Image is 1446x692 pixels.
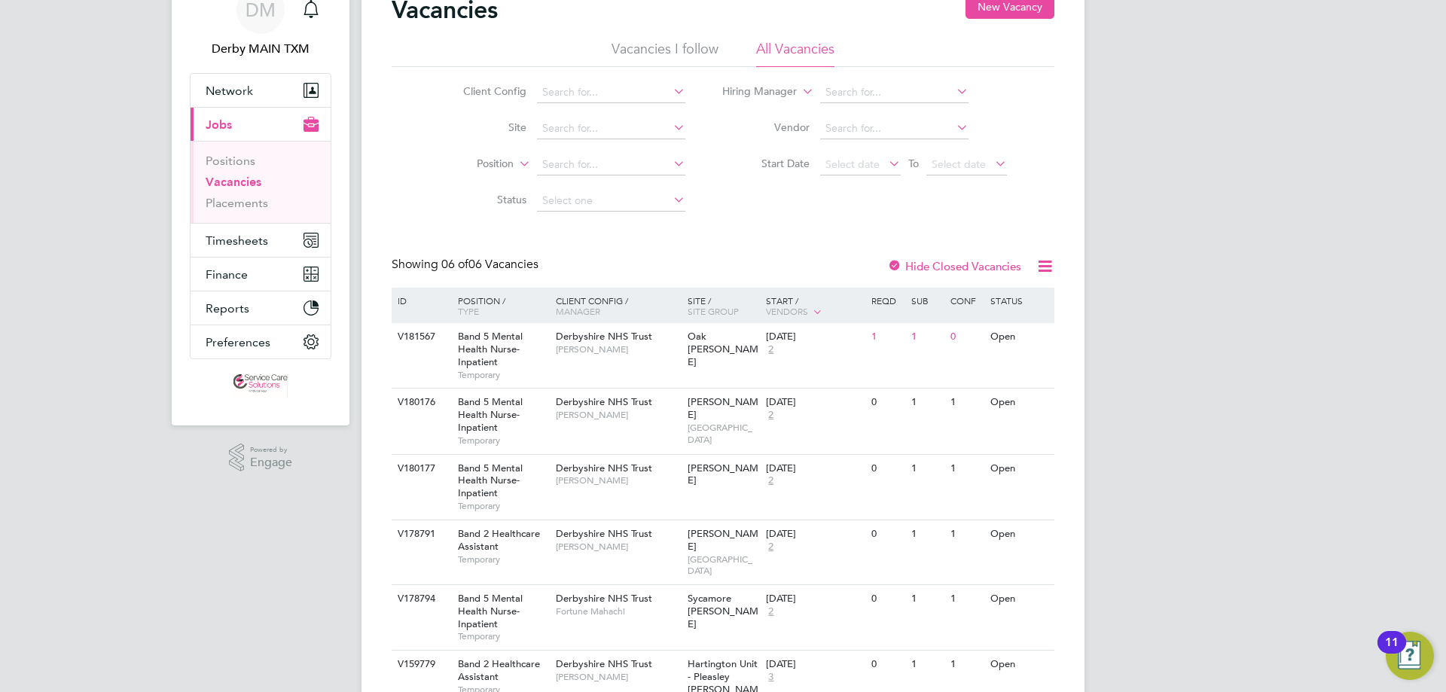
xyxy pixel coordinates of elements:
[688,592,758,630] span: Sycamore [PERSON_NAME]
[537,82,685,103] input: Search for...
[766,528,864,541] div: [DATE]
[537,118,685,139] input: Search for...
[723,120,810,134] label: Vendor
[908,651,947,678] div: 1
[987,651,1052,678] div: Open
[458,395,523,434] span: Band 5 Mental Health Nurse-Inpatient
[947,288,986,313] div: Conf
[1386,632,1434,680] button: Open Resource Center, 11 new notifications
[932,157,986,171] span: Select date
[612,40,718,67] li: Vacancies I follow
[190,374,331,398] a: Go to home page
[556,671,680,683] span: [PERSON_NAME]
[458,434,548,447] span: Temporary
[756,40,834,67] li: All Vacancies
[766,541,776,553] span: 2
[688,527,758,553] span: [PERSON_NAME]
[392,257,541,273] div: Showing
[458,630,548,642] span: Temporary
[458,657,540,683] span: Band 2 Healthcare Assistant
[908,520,947,548] div: 1
[710,84,797,99] label: Hiring Manager
[820,118,969,139] input: Search for...
[987,585,1052,613] div: Open
[688,462,758,487] span: [PERSON_NAME]
[191,224,331,257] button: Timesheets
[556,592,652,605] span: Derbyshire NHS Trust
[947,323,986,351] div: 0
[394,585,447,613] div: V178794
[766,658,864,671] div: [DATE]
[688,330,758,368] span: Oak [PERSON_NAME]
[868,651,907,678] div: 0
[447,288,552,324] div: Position /
[206,267,248,282] span: Finance
[947,520,986,548] div: 1
[206,154,255,168] a: Positions
[458,592,523,630] span: Band 5 Mental Health Nurse-Inpatient
[766,474,776,487] span: 2
[556,343,680,355] span: [PERSON_NAME]
[458,369,548,381] span: Temporary
[556,605,680,617] span: Fortune Mahachi
[394,288,447,313] div: ID
[250,444,292,456] span: Powered by
[458,500,548,512] span: Temporary
[556,541,680,553] span: [PERSON_NAME]
[868,585,907,613] div: 0
[191,141,331,223] div: Jobs
[458,462,523,500] span: Band 5 Mental Health Nurse-Inpatient
[766,605,776,618] span: 2
[191,325,331,358] button: Preferences
[206,196,268,210] a: Placements
[688,553,759,577] span: [GEOGRAPHIC_DATA]
[440,193,526,206] label: Status
[441,257,468,272] span: 06 of
[987,288,1052,313] div: Status
[766,343,776,356] span: 2
[987,389,1052,416] div: Open
[684,288,763,324] div: Site /
[458,305,479,317] span: Type
[206,301,249,316] span: Reports
[552,288,684,324] div: Client Config /
[191,108,331,141] button: Jobs
[868,389,907,416] div: 0
[766,331,864,343] div: [DATE]
[394,323,447,351] div: V181567
[908,455,947,483] div: 1
[206,175,261,189] a: Vacancies
[206,84,253,98] span: Network
[947,585,986,613] div: 1
[987,455,1052,483] div: Open
[987,323,1052,351] div: Open
[206,233,268,248] span: Timesheets
[766,409,776,422] span: 2
[537,154,685,175] input: Search for...
[191,74,331,107] button: Network
[556,527,652,540] span: Derbyshire NHS Trust
[556,474,680,486] span: [PERSON_NAME]
[868,323,907,351] div: 1
[394,455,447,483] div: V180177
[887,259,1021,273] label: Hide Closed Vacancies
[458,553,548,565] span: Temporary
[766,396,864,409] div: [DATE]
[441,257,538,272] span: 06 Vacancies
[766,593,864,605] div: [DATE]
[206,335,270,349] span: Preferences
[250,456,292,469] span: Engage
[987,520,1052,548] div: Open
[229,444,293,472] a: Powered byEngage
[191,291,331,325] button: Reports
[947,651,986,678] div: 1
[556,462,652,474] span: Derbyshire NHS Trust
[688,422,759,445] span: [GEOGRAPHIC_DATA]
[556,395,652,408] span: Derbyshire NHS Trust
[766,305,808,317] span: Vendors
[766,671,776,684] span: 3
[191,258,331,291] button: Finance
[947,455,986,483] div: 1
[556,657,652,670] span: Derbyshire NHS Trust
[868,520,907,548] div: 0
